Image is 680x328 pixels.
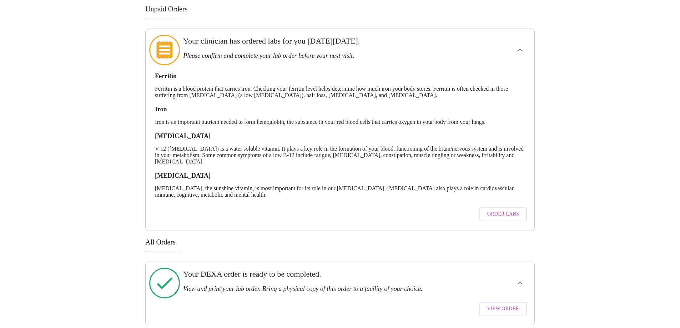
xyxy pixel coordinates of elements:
[155,146,525,165] p: V-12 ([MEDICAL_DATA]) is a water soluble vitamin. It plays a key role in the formation of your bl...
[155,185,525,198] p: [MEDICAL_DATA], the sunshine vitamin, is most important for its role in our [MEDICAL_DATA]. [MEDI...
[487,304,519,313] span: View Order
[145,238,535,246] h3: All Orders
[155,172,525,180] h3: [MEDICAL_DATA]
[479,207,527,221] button: Order Labs
[478,204,529,225] a: Order Labs
[145,5,535,13] h3: Unpaid Orders
[183,52,459,60] h3: Please confirm and complete your lab order before your next visit.
[183,269,459,279] h3: Your DEXA order is ready to be completed.
[155,132,525,140] h3: [MEDICAL_DATA]
[512,274,529,292] button: show more
[183,36,459,46] h3: Your clinician has ordered labs for you [DATE][DATE].
[155,86,525,99] p: Ferritin is a blood protein that carries iron. Checking your ferritin level helps determine how m...
[487,210,519,219] span: Order Labs
[155,106,525,113] h3: Iron
[512,41,529,59] button: show more
[155,119,525,125] p: Iron is an important nutrient needed to form hemoglobin, the substance in your red blood cells th...
[183,285,459,293] h3: View and print your lab order. Bring a physical copy of this order to a facility of your choice.
[477,298,529,319] a: View Order
[155,72,525,80] h3: Ferritin
[479,302,527,316] button: View Order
